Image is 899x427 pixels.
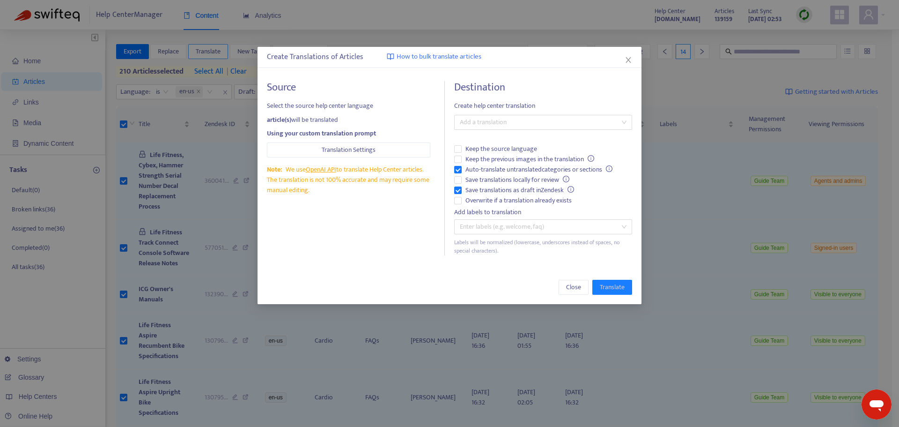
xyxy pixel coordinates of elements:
[462,154,598,165] span: Keep the previous images in the translation
[592,280,632,295] button: Translate
[306,164,336,175] a: OpenAI API
[588,155,594,162] span: info-circle
[454,207,632,217] div: Add labels to translation
[462,144,541,154] span: Keep the source language
[454,238,632,256] div: Labels will be normalized (lowercase, underscores instead of spaces, no special characters).
[387,52,481,62] a: How to bulk translate articles
[566,282,581,292] span: Close
[563,176,569,182] span: info-circle
[559,280,589,295] button: Close
[862,390,892,420] iframe: Button to launch messaging window
[462,175,573,185] span: Save translations locally for review
[567,186,574,193] span: info-circle
[397,52,481,62] span: How to bulk translate articles
[454,101,632,111] span: Create help center translation
[267,52,632,63] div: Create Translations of Articles
[454,81,632,94] h4: Destination
[267,128,430,139] div: Using your custom translation prompt
[606,165,612,172] span: info-circle
[267,164,282,175] span: Note:
[462,165,616,175] span: Auto-translate untranslated categories or sections
[267,114,291,125] strong: article(s)
[267,101,430,111] span: Select the source help center language
[267,81,430,94] h4: Source
[322,145,376,155] span: Translation Settings
[267,142,430,157] button: Translation Settings
[625,56,632,64] span: close
[267,115,430,125] div: will be translated
[623,55,634,65] button: Close
[387,53,394,60] img: image-link
[267,165,430,195] div: We use to translate Help Center articles. The translation is not 100% accurate and may require so...
[462,195,575,206] span: Overwrite if a translation already exists
[462,185,578,195] span: Save translations as draft in Zendesk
